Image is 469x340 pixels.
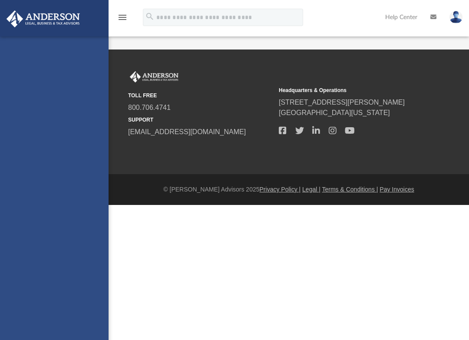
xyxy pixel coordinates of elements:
[279,99,405,106] a: [STREET_ADDRESS][PERSON_NAME]
[279,109,390,116] a: [GEOGRAPHIC_DATA][US_STATE]
[128,92,273,99] small: TOLL FREE
[109,185,469,194] div: © [PERSON_NAME] Advisors 2025
[128,116,273,124] small: SUPPORT
[302,186,320,193] a: Legal |
[117,12,128,23] i: menu
[279,86,423,94] small: Headquarters & Operations
[128,104,171,111] a: 800.706.4741
[128,71,180,83] img: Anderson Advisors Platinum Portal
[4,10,83,27] img: Anderson Advisors Platinum Portal
[449,11,462,23] img: User Pic
[128,128,246,135] a: [EMAIL_ADDRESS][DOMAIN_NAME]
[145,12,155,21] i: search
[322,186,378,193] a: Terms & Conditions |
[260,186,301,193] a: Privacy Policy |
[117,17,128,23] a: menu
[380,186,414,193] a: Pay Invoices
